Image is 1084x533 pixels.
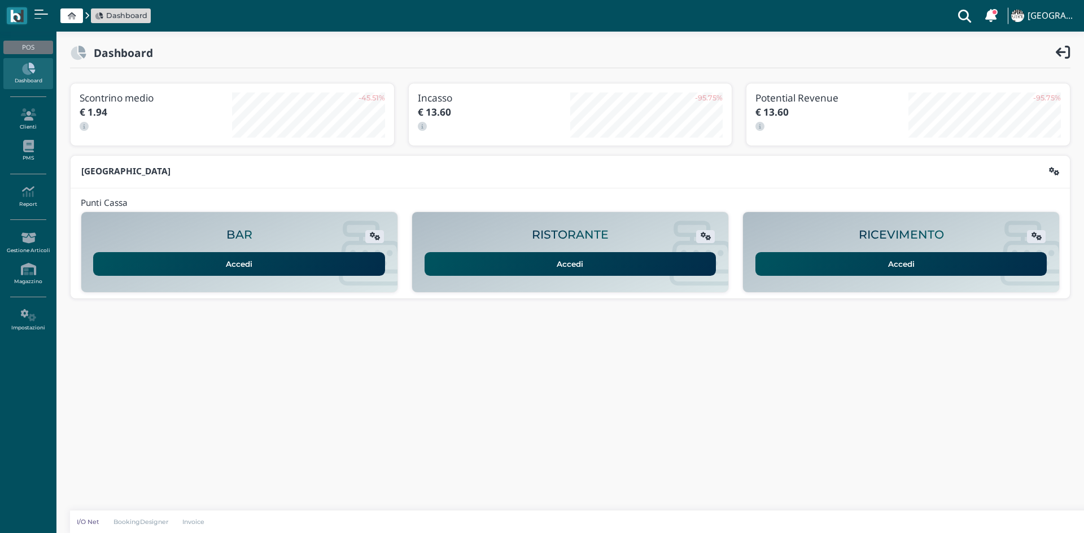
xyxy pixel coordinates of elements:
[755,252,1047,276] a: Accedi
[755,92,908,103] h3: Potential Revenue
[3,305,53,336] a: Impostazioni
[418,105,451,118] b: € 13.60
[532,228,609,241] h2: RISTORANTE
[1009,2,1077,29] a: ... [GEOGRAPHIC_DATA]
[3,58,53,89] a: Dashboard
[81,199,128,208] h4: Punti Cassa
[3,41,53,54] div: POS
[80,92,232,103] h3: Scontrino medio
[3,258,53,289] a: Magazzino
[226,228,252,241] h2: BAR
[106,10,147,21] span: Dashboard
[859,228,944,241] h2: RICEVIMENTO
[3,181,53,212] a: Report
[86,47,153,59] h2: Dashboard
[1028,11,1077,21] h4: [GEOGRAPHIC_DATA]
[95,10,147,21] a: Dashboard
[755,105,789,118] b: € 13.60
[3,135,53,166] a: PMS
[3,104,53,135] a: Clienti
[10,10,23,23] img: logo
[3,227,53,258] a: Gestione Articoli
[418,92,570,103] h3: Incasso
[1004,498,1074,523] iframe: Help widget launcher
[81,165,171,177] b: [GEOGRAPHIC_DATA]
[93,252,385,276] a: Accedi
[1011,10,1024,22] img: ...
[80,105,107,118] b: € 1.94
[425,252,716,276] a: Accedi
